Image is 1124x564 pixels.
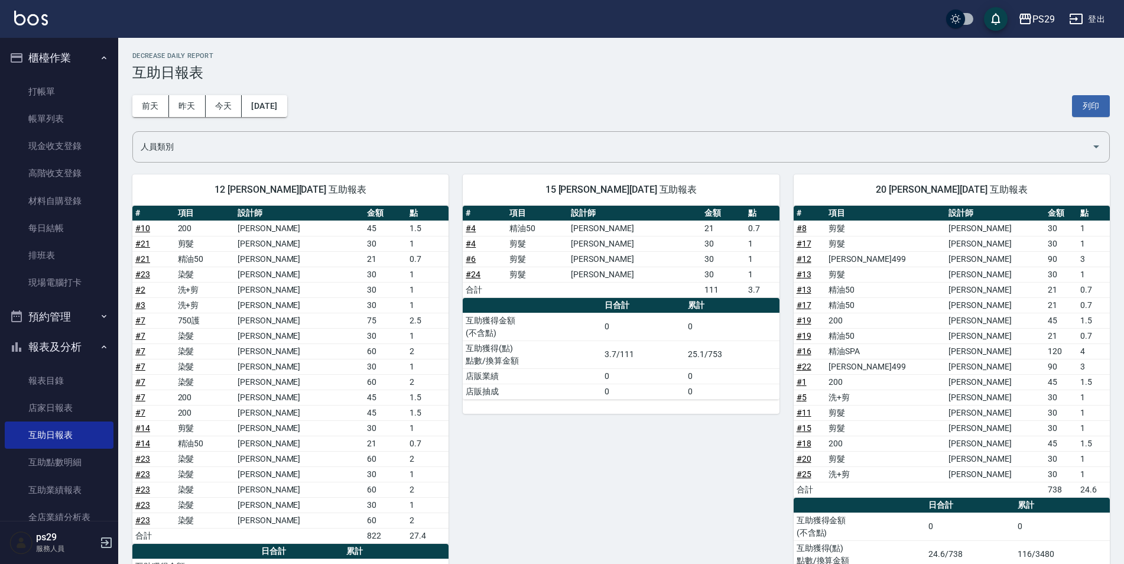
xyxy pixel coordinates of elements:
[407,343,449,359] td: 2
[1077,221,1110,236] td: 1
[826,405,946,420] td: 剪髮
[407,236,449,251] td: 1
[364,420,407,436] td: 30
[36,543,96,554] p: 服務人員
[1045,236,1077,251] td: 30
[235,436,364,451] td: [PERSON_NAME]
[135,239,150,248] a: #21
[135,254,150,264] a: #21
[946,206,1045,221] th: 設計師
[946,313,1045,328] td: [PERSON_NAME]
[5,394,113,422] a: 店家日報表
[235,374,364,390] td: [PERSON_NAME]
[235,482,364,497] td: [PERSON_NAME]
[135,346,145,356] a: #7
[826,328,946,343] td: 精油50
[235,328,364,343] td: [PERSON_NAME]
[1045,359,1077,374] td: 90
[1015,498,1110,513] th: 累計
[463,298,779,400] table: a dense table
[364,451,407,466] td: 60
[132,206,175,221] th: #
[1015,513,1110,540] td: 0
[235,313,364,328] td: [PERSON_NAME]
[506,221,568,236] td: 精油50
[132,528,175,543] td: 合計
[1045,374,1077,390] td: 45
[175,313,235,328] td: 750護
[175,236,235,251] td: 剪髮
[826,236,946,251] td: 剪髮
[745,236,779,251] td: 1
[946,282,1045,297] td: [PERSON_NAME]
[135,469,150,479] a: #23
[135,439,150,448] a: #14
[602,384,685,399] td: 0
[745,206,779,221] th: 點
[946,343,1045,359] td: [PERSON_NAME]
[407,328,449,343] td: 1
[602,313,685,341] td: 0
[1077,390,1110,405] td: 1
[407,313,449,328] td: 2.5
[466,239,476,248] a: #4
[745,221,779,236] td: 0.7
[235,513,364,528] td: [PERSON_NAME]
[826,206,946,221] th: 項目
[1077,374,1110,390] td: 1.5
[477,184,765,196] span: 15 [PERSON_NAME][DATE] 互助報表
[1077,466,1110,482] td: 1
[946,374,1045,390] td: [PERSON_NAME]
[135,454,150,463] a: #23
[826,297,946,313] td: 精油50
[463,206,506,221] th: #
[175,297,235,313] td: 洗+剪
[1045,390,1077,405] td: 30
[138,137,1087,157] input: 人員名稱
[364,359,407,374] td: 30
[5,242,113,269] a: 排班表
[797,316,811,325] a: #19
[364,482,407,497] td: 60
[797,362,811,371] a: #22
[175,206,235,221] th: 項目
[946,420,1045,436] td: [PERSON_NAME]
[407,420,449,436] td: 1
[826,466,946,482] td: 洗+剪
[797,300,811,310] a: #17
[235,221,364,236] td: [PERSON_NAME]
[1087,137,1106,156] button: Open
[984,7,1008,31] button: save
[175,251,235,267] td: 精油50
[407,466,449,482] td: 1
[463,313,602,341] td: 互助獲得金額 (不含點)
[407,513,449,528] td: 2
[242,95,287,117] button: [DATE]
[701,206,745,221] th: 金額
[5,187,113,215] a: 材料自購登錄
[1072,95,1110,117] button: 列印
[235,267,364,282] td: [PERSON_NAME]
[568,251,701,267] td: [PERSON_NAME]
[364,282,407,297] td: 30
[135,485,150,494] a: #23
[235,451,364,466] td: [PERSON_NAME]
[175,328,235,343] td: 染髮
[946,328,1045,343] td: [PERSON_NAME]
[364,251,407,267] td: 21
[797,254,811,264] a: #12
[235,405,364,420] td: [PERSON_NAME]
[826,374,946,390] td: 200
[602,368,685,384] td: 0
[175,420,235,436] td: 剪髮
[1077,297,1110,313] td: 0.7
[1045,328,1077,343] td: 21
[135,331,145,341] a: #7
[132,206,449,544] table: a dense table
[1045,206,1077,221] th: 金額
[466,254,476,264] a: #6
[1077,359,1110,374] td: 3
[407,436,449,451] td: 0.7
[685,368,779,384] td: 0
[797,423,811,433] a: #15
